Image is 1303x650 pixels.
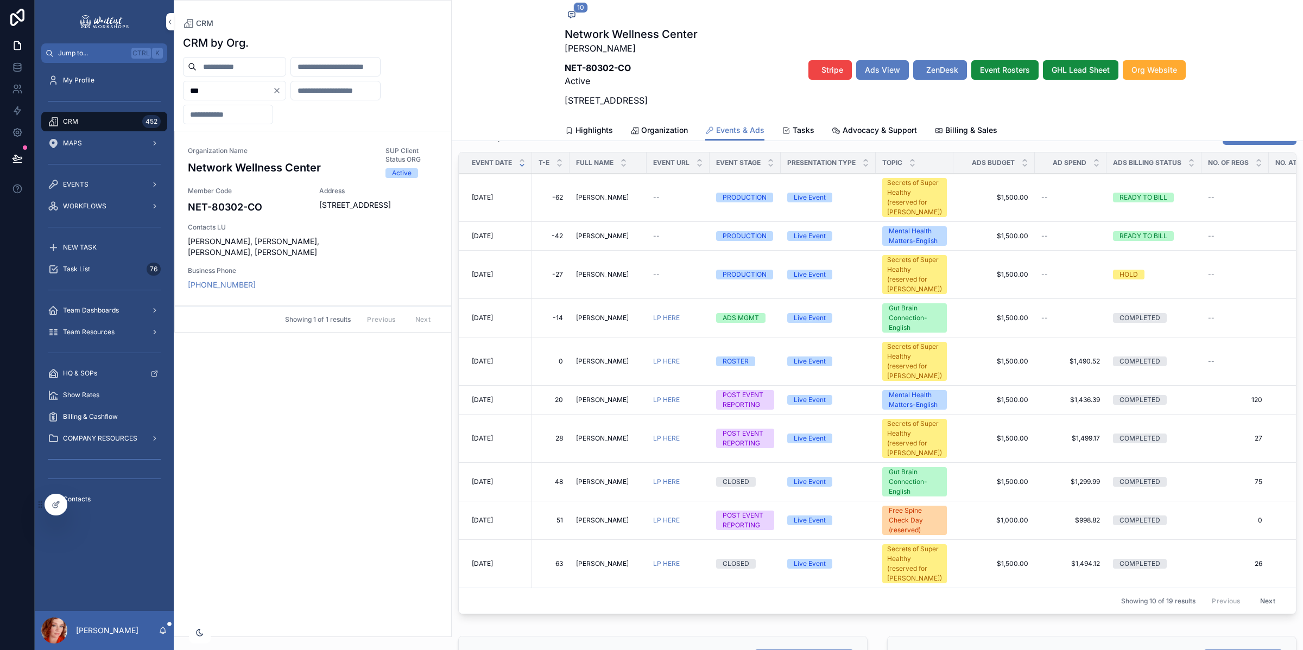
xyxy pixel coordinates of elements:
[794,356,826,366] div: Live Event
[147,263,161,276] div: 76
[889,390,940,410] div: Mental Health Matters-English
[1208,357,1215,366] span: --
[41,238,167,257] a: NEW TASK
[882,178,947,217] a: Secrets of Super Healthy (reserved for [PERSON_NAME])
[1208,232,1262,240] a: --
[1041,193,1048,202] span: --
[1113,356,1195,366] a: COMPLETED
[1208,396,1262,404] a: 120
[887,255,942,294] div: Secrets of Super Healthy (reserved for [PERSON_NAME])
[1052,65,1110,75] span: GHL Lead Sheet
[887,419,942,458] div: Secrets of Super Healthy (reserved for [PERSON_NAME])
[960,434,1028,443] a: $1,500.00
[63,139,82,148] span: MAPS
[653,396,680,404] a: LP HERE
[653,396,703,404] a: LP HERE
[1113,270,1195,279] a: HOLD
[576,357,640,366] a: [PERSON_NAME]
[1119,193,1167,202] div: READY TO BILL
[1041,516,1100,525] a: $998.82
[153,49,162,58] span: K
[653,270,703,279] a: --
[472,477,526,486] a: [DATE]
[723,477,749,487] div: CLOSED
[41,133,167,153] a: MAPS
[787,356,869,366] a: Live Event
[472,232,493,240] span: [DATE]
[41,175,167,194] a: EVENTS
[723,193,767,202] div: PRODUCTION
[1041,396,1100,404] a: $1,436.39
[653,314,680,322] a: LP HERE
[539,396,563,404] span: 20
[960,232,1028,240] a: $1,500.00
[576,270,640,279] a: [PERSON_NAME]
[41,364,167,383] a: HQ & SOPs
[653,477,703,486] a: LP HERE
[472,270,493,279] span: [DATE]
[63,328,115,336] span: Team Resources
[472,396,526,404] a: [DATE]
[887,342,942,381] div: Secrets of Super Healthy (reserved for [PERSON_NAME])
[882,544,947,583] a: Secrets of Super Healthy (reserved for [PERSON_NAME])
[1208,193,1215,202] span: --
[716,270,774,279] a: PRODUCTION
[1208,516,1262,525] a: 0
[539,357,563,366] span: 0
[472,193,493,202] span: [DATE]
[960,357,1028,366] a: $1,500.00
[539,193,563,202] a: -62
[188,266,263,275] span: Business Phone
[142,115,161,128] div: 452
[472,516,493,525] span: [DATE]
[565,9,579,22] button: 10
[41,259,167,279] a: Task List76
[63,180,88,189] span: EVENTS
[945,125,997,136] span: Billing & Sales
[882,342,947,381] a: Secrets of Super Healthy (reserved for [PERSON_NAME])
[787,559,869,569] a: Live Event
[576,477,629,486] span: [PERSON_NAME]
[188,160,372,176] h3: Network Wellness Center
[653,270,660,279] span: --
[960,516,1028,525] span: $1,000.00
[716,125,764,136] span: Events & Ads
[539,559,563,568] a: 63
[188,279,256,290] a: [PHONE_NUMBER]
[882,255,947,294] a: Secrets of Super Healthy (reserved for [PERSON_NAME])
[960,559,1028,568] a: $1,500.00
[723,390,768,410] div: POST EVENT REPORTING
[653,559,703,568] a: LP HERE
[576,434,640,443] a: [PERSON_NAME]
[41,489,167,509] a: Contacts
[576,434,629,443] span: [PERSON_NAME]
[787,515,869,525] a: Live Event
[539,516,563,525] a: 51
[41,112,167,131] a: CRM452
[539,270,563,279] a: -27
[705,120,764,141] a: Events & Ads
[716,313,774,323] a: ADS MGMT
[794,313,826,323] div: Live Event
[63,117,78,126] span: CRM
[1208,477,1262,486] a: 75
[653,559,680,568] a: LP HERE
[1041,477,1100,486] span: $1,299.99
[1041,270,1048,279] span: --
[787,434,869,443] a: Live Event
[653,357,680,365] a: LP HERE
[63,306,119,315] span: Team Dashboards
[1041,559,1100,568] a: $1,494.12
[794,515,826,525] div: Live Event
[576,232,629,240] span: [PERSON_NAME]
[63,243,97,252] span: NEW TASK
[794,559,826,569] div: Live Event
[472,314,493,322] span: [DATE]
[723,356,749,366] div: ROSTER
[385,146,438,164] span: SUP Client Status ORG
